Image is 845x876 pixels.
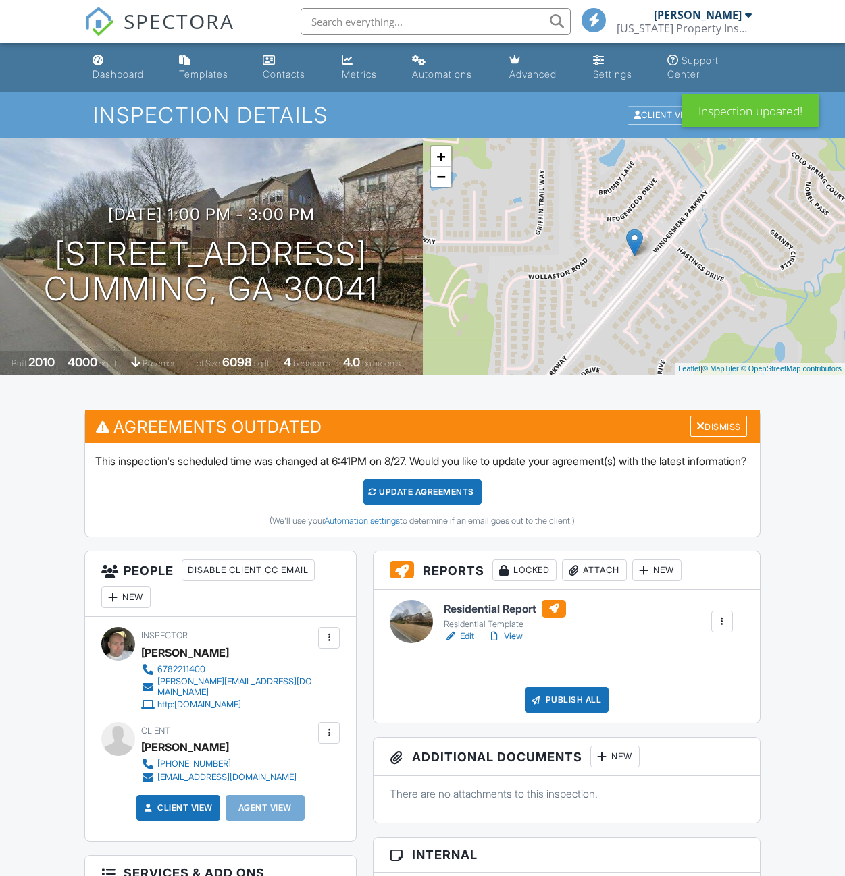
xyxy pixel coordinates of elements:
[85,410,760,443] h3: Agreements Outdated
[87,49,163,87] a: Dashboard
[11,358,26,368] span: Built
[101,586,151,608] div: New
[741,364,842,373] a: © OpenStreetMap contributors
[504,49,577,87] a: Advanced
[179,68,228,80] div: Templates
[590,746,640,767] div: New
[84,7,114,36] img: The Best Home Inspection Software - Spectora
[702,364,739,373] a: © MapTiler
[141,771,297,784] a: [EMAIL_ADDRESS][DOMAIN_NAME]
[85,443,760,537] div: This inspection's scheduled time was changed at 6:41PM on 8/27. Would you like to update your agr...
[431,167,451,187] a: Zoom out
[68,355,97,369] div: 4000
[324,516,400,526] a: Automation settings
[222,355,252,369] div: 6098
[343,355,360,369] div: 4.0
[141,757,297,771] a: [PHONE_NUMBER]
[95,516,750,526] div: (We'll use your to determine if an email goes out to the client.)
[157,759,231,769] div: [PHONE_NUMBER]
[93,68,144,80] div: Dashboard
[662,49,758,87] a: Support Center
[141,698,315,711] a: http:[DOMAIN_NAME]
[44,236,378,308] h1: [STREET_ADDRESS] Cumming, GA 30041
[293,358,330,368] span: bedrooms
[492,559,557,581] div: Locked
[93,103,752,127] h1: Inspection Details
[488,630,523,643] a: View
[108,205,315,223] h3: [DATE] 1:00 pm - 3:00 pm
[157,664,205,675] div: 6782211400
[263,68,305,80] div: Contacts
[632,559,682,581] div: New
[444,619,566,630] div: Residential Template
[143,358,179,368] span: basement
[141,801,213,815] a: Client View
[174,49,247,87] a: Templates
[654,8,742,22] div: [PERSON_NAME]
[28,355,55,369] div: 2010
[284,355,291,369] div: 4
[192,358,220,368] span: Lot Size
[617,22,752,35] div: Georgia Property Inspectors
[99,358,118,368] span: sq. ft.
[141,726,170,736] span: Client
[431,146,451,167] a: Zoom in
[141,737,229,757] div: [PERSON_NAME]
[588,49,651,87] a: Settings
[690,416,747,437] div: Dismiss
[254,358,271,368] span: sq.ft.
[407,49,493,87] a: Automations (Basic)
[390,786,744,801] p: There are no attachments to this inspection.
[412,68,472,80] div: Automations
[682,94,819,127] div: Inspection updated!
[444,600,566,618] h6: Residential Report
[141,642,229,663] div: [PERSON_NAME]
[157,699,241,710] div: http:[DOMAIN_NAME]
[124,7,234,35] span: SPECTORA
[157,772,297,783] div: [EMAIL_ADDRESS][DOMAIN_NAME]
[593,68,632,80] div: Settings
[444,600,566,630] a: Residential Report Residential Template
[157,676,315,698] div: [PERSON_NAME][EMAIL_ADDRESS][DOMAIN_NAME]
[675,363,845,375] div: |
[374,738,760,776] h3: Additional Documents
[257,49,326,87] a: Contacts
[141,663,315,676] a: 6782211400
[562,559,627,581] div: Attach
[362,358,401,368] span: bathrooms
[336,49,396,87] a: Metrics
[85,551,356,617] h3: People
[84,18,234,47] a: SPECTORA
[444,630,474,643] a: Edit
[182,559,315,581] div: Disable Client CC Email
[342,68,377,80] div: Metrics
[628,107,702,125] div: Client View
[667,55,719,80] div: Support Center
[525,687,609,713] div: Publish All
[678,364,700,373] a: Leaflet
[626,109,706,119] a: Client View
[141,676,315,698] a: [PERSON_NAME][EMAIL_ADDRESS][DOMAIN_NAME]
[374,551,760,590] h3: Reports
[374,838,760,873] h3: Internal
[363,479,482,505] div: Update Agreements
[141,630,188,640] span: Inspector
[301,8,571,35] input: Search everything...
[509,68,557,80] div: Advanced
